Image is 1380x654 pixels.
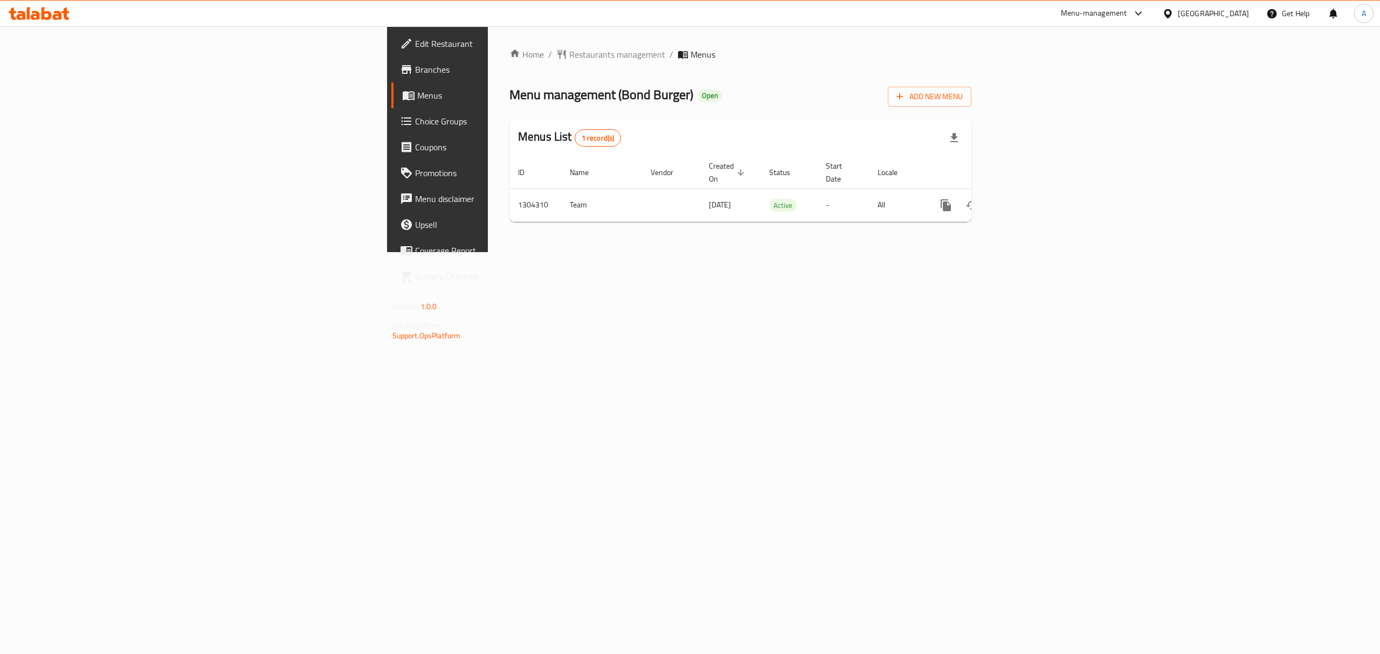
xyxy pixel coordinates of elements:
span: [DATE] [709,198,731,212]
a: Coverage Report [391,238,618,263]
table: enhanced table [509,156,1045,222]
a: Menu disclaimer [391,186,618,212]
h2: Menus List [518,129,621,147]
span: Branches [415,63,609,76]
button: more [933,192,959,218]
span: ID [518,166,539,179]
span: Choice Groups [415,115,609,128]
span: Created On [709,159,748,185]
span: Menus [417,89,609,102]
span: Name [570,166,603,179]
span: Active [769,199,797,212]
span: A [1362,8,1366,19]
div: [GEOGRAPHIC_DATA] [1178,8,1249,19]
button: Add New Menu [888,87,971,107]
a: Menus [391,82,618,108]
span: Start Date [826,159,856,185]
nav: breadcrumb [509,48,971,61]
span: Grocery Checklist [415,270,609,283]
a: Promotions [391,160,618,186]
li: / [670,48,673,61]
span: Upsell [415,218,609,231]
span: Status [769,166,804,179]
div: Menu-management [1061,7,1127,20]
span: Edit Restaurant [415,37,609,50]
a: Edit Restaurant [391,31,618,57]
span: 1 record(s) [575,133,621,143]
span: Locale [878,166,912,179]
span: Coverage Report [415,244,609,257]
td: - [817,189,869,221]
div: Open [698,89,722,102]
a: Grocery Checklist [391,263,618,289]
button: Change Status [959,192,985,218]
td: All [869,189,924,221]
span: Menus [691,48,715,61]
span: Menu disclaimer [415,192,609,205]
span: Coupons [415,141,609,154]
span: Vendor [651,166,687,179]
th: Actions [924,156,1045,189]
span: 1.0.0 [420,300,437,314]
a: Upsell [391,212,618,238]
a: Choice Groups [391,108,618,134]
span: Get support on: [392,318,442,332]
a: Branches [391,57,618,82]
div: Total records count [575,129,622,147]
a: Support.OpsPlatform [392,329,461,343]
a: Coupons [391,134,618,160]
span: Promotions [415,166,609,179]
span: Version: [392,300,419,314]
span: Add New Menu [896,90,963,103]
span: Open [698,91,722,100]
div: Export file [941,125,967,151]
